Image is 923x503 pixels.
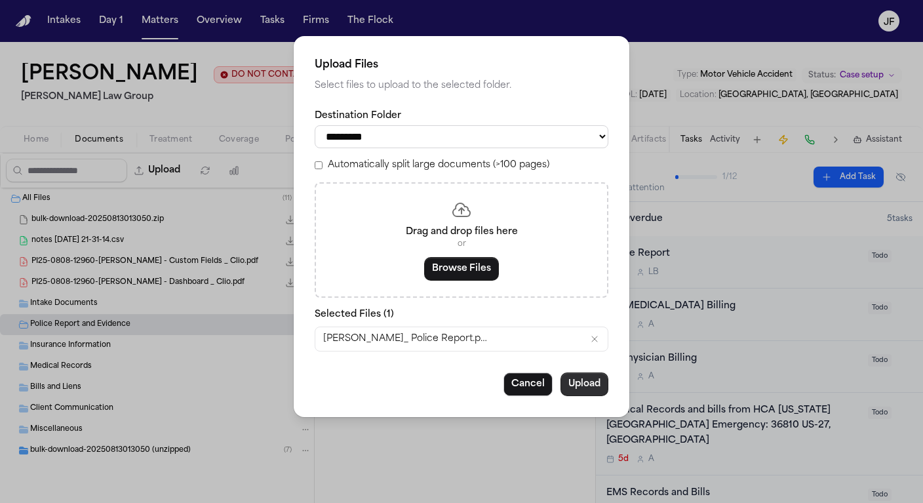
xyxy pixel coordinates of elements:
p: or [332,239,591,249]
p: Selected Files ( 1 ) [315,308,608,321]
p: Select files to upload to the selected folder. [315,78,608,94]
p: Drag and drop files here [332,226,591,239]
button: Upload [560,372,608,396]
button: Cancel [503,372,553,396]
button: Remove Valencia Rodriguez, R._ Police Report.pdf [589,334,600,344]
label: Automatically split large documents (>100 pages) [328,159,549,172]
label: Destination Folder [315,110,608,123]
h2: Upload Files [315,57,608,73]
span: [PERSON_NAME]_ Police Report.pdf [323,332,487,346]
button: Browse Files [424,257,499,281]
